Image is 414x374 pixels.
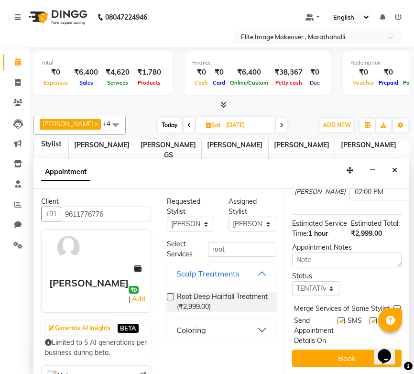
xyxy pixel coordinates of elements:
span: [PERSON_NAME] [335,139,402,151]
a: x [94,120,98,128]
span: Due [307,79,322,86]
button: ADD NEW [320,119,353,132]
span: Estimated Total: [351,219,400,228]
div: ₹38,367 [271,67,306,78]
div: Scalp Treatments [176,268,240,279]
span: Voucher [350,79,376,86]
input: Search by service name [208,242,276,257]
div: Assigned Stylist [229,197,276,217]
button: Generate AI Insights [46,321,113,335]
span: ₹0 [129,286,139,294]
button: Close [388,163,402,178]
span: Send Appointment Details On [294,316,334,346]
span: Root Deep Hairfall Treatment (₹2,999.00) [177,292,269,312]
span: Online/Custom [228,79,271,86]
span: [PERSON_NAME] [202,139,268,151]
button: Coloring [171,321,272,339]
div: ₹0 [41,67,70,78]
div: ₹0 [350,67,376,78]
span: ₹2,999.00 [351,229,382,238]
iframe: chat widget [374,336,404,364]
img: logo [24,4,90,31]
span: Email [380,316,396,346]
div: Appointment Notes [292,242,402,253]
button: Book [292,350,402,367]
span: Today [158,118,182,132]
div: [PERSON_NAME] [49,276,129,290]
div: ₹1,780 [133,67,165,78]
span: ADD NEW [323,121,351,129]
span: Sales [77,79,96,86]
span: Products [135,79,163,86]
img: avatar [54,233,82,261]
div: ₹0 [376,67,401,78]
a: Add [131,293,147,305]
div: Requested Stylist [167,197,214,217]
button: +91 [41,207,61,221]
span: Services [105,79,131,86]
span: Petty cash [273,79,305,86]
span: Estimated Service Time: [292,219,347,238]
span: | [129,293,147,305]
div: ₹6,400 [70,67,102,78]
div: Coloring [176,324,206,336]
span: [PERSON_NAME] GS [135,139,201,161]
div: ₹4,620 [102,67,133,78]
span: BETA [118,324,139,333]
span: Prepaid [376,79,401,86]
span: Card [210,79,228,86]
span: SMS [348,316,362,346]
input: 2025-09-06 [223,118,271,132]
div: ₹0 [210,67,228,78]
div: Finance [192,59,323,67]
span: 1 hour [308,229,328,238]
span: +4 [103,120,118,127]
span: [PERSON_NAME] [43,120,94,128]
button: Scalp Treatments [171,265,272,282]
div: ₹6,400 [228,67,271,78]
div: ₹0 [306,67,323,78]
input: Search by Name/Mobile/Email/Code [61,207,151,221]
div: Status [292,271,339,281]
span: [PERSON_NAME] [69,139,135,151]
span: Sat [204,121,223,129]
span: Cash [192,79,210,86]
div: Select Services [160,239,201,259]
div: Stylist [34,139,68,149]
div: ₹0 [192,67,210,78]
div: Client [41,197,151,207]
span: [PERSON_NAME] [294,187,346,197]
b: 08047224946 [105,4,147,31]
span: Expenses [41,79,70,86]
span: [PERSON_NAME] [269,139,335,151]
div: Total [41,59,165,67]
div: Limited to 5 AI generations per business during beta. [45,338,147,358]
span: Merge Services of Same Stylist [294,304,390,316]
span: Appointment [41,164,90,181]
